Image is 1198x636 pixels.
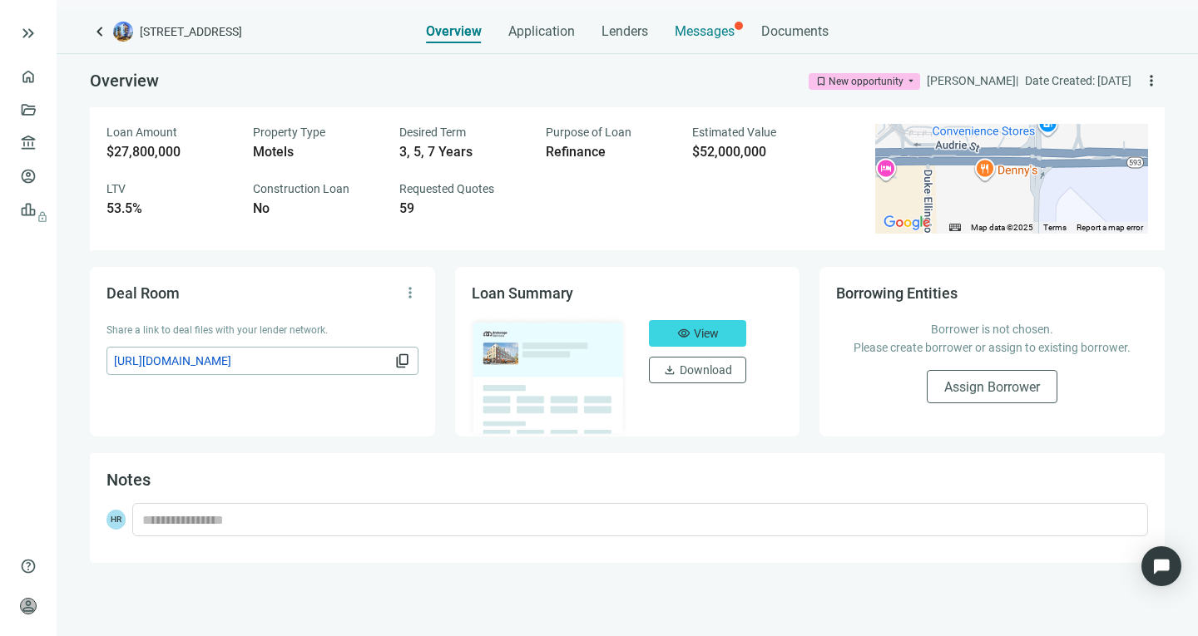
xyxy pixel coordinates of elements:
span: content_copy [394,353,411,369]
span: help [20,558,37,574]
span: LTV [106,182,126,195]
span: Overview [426,23,482,40]
span: Desired Term [399,126,466,139]
span: Loan Amount [106,126,177,139]
div: Refinance [546,144,672,160]
a: keyboard_arrow_left [90,22,110,42]
a: Terms (opens in new tab) [1043,223,1067,232]
span: person [20,598,37,614]
span: Map data ©2025 [971,223,1033,232]
span: [STREET_ADDRESS] [140,23,242,40]
div: 53.5% [106,200,233,217]
span: Documents [761,23,829,40]
span: Download [680,363,732,377]
span: Purpose of Loan [546,126,631,139]
span: Borrowing Entities [836,284,958,302]
div: No [253,200,379,217]
span: Deal Room [106,284,180,302]
span: download [663,363,676,377]
button: Keyboard shortcuts [949,222,961,234]
p: Please create borrower or assign to existing borrower. [853,338,1131,357]
span: Estimated Value [692,126,776,139]
span: Loan Summary [472,284,573,302]
span: visibility [677,327,691,340]
span: Property Type [253,126,325,139]
span: Share a link to deal files with your lender network. [106,324,328,336]
a: Open this area in Google Maps (opens a new window) [879,212,934,234]
img: dealOverviewImg [467,315,630,438]
div: New opportunity [829,73,903,90]
span: more_vert [1143,72,1160,89]
span: Construction Loan [253,182,349,195]
span: HR [106,510,126,530]
button: visibilityView [649,320,746,347]
span: more_vert [402,284,418,301]
span: Application [508,23,575,40]
div: $52,000,000 [692,144,819,160]
button: keyboard_double_arrow_right [18,23,38,43]
p: Borrower is not chosen. [853,320,1131,338]
div: Motels [253,144,379,160]
span: Lenders [601,23,648,40]
img: Google [879,212,934,234]
button: more_vert [1138,67,1165,94]
a: Report a map error [1077,223,1143,232]
span: Overview [90,71,159,91]
div: Open Intercom Messenger [1141,546,1181,586]
div: [PERSON_NAME] | [927,71,1018,90]
div: Date Created: [DATE] [1025,71,1131,90]
div: 59 [399,200,526,217]
button: Assign Borrower [927,370,1057,403]
span: Assign Borrower [944,379,1040,395]
img: deal-logo [113,22,133,42]
button: more_vert [397,279,423,306]
span: Notes [106,470,151,490]
div: $27,800,000 [106,144,233,160]
span: View [694,327,719,340]
span: bookmark [815,76,827,87]
span: [URL][DOMAIN_NAME] [114,352,391,370]
button: downloadDownload [649,357,746,383]
div: 3, 5, 7 Years [399,144,526,160]
span: Requested Quotes [399,182,494,195]
span: Messages [675,23,735,39]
